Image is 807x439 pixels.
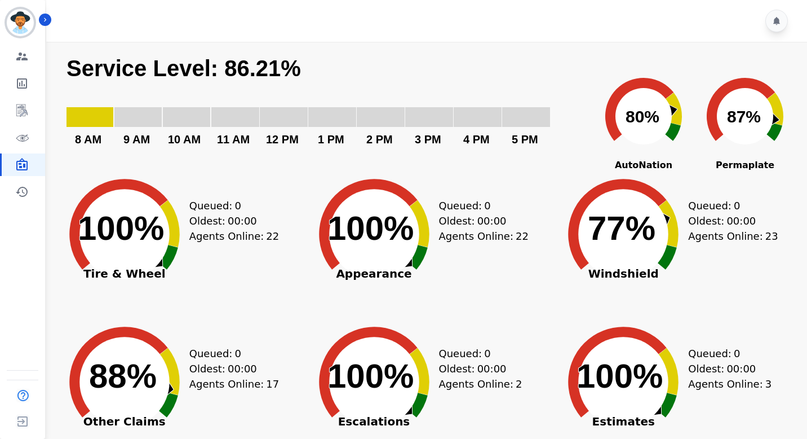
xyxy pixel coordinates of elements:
[234,198,241,213] span: 0
[484,198,490,213] span: 0
[688,229,784,244] div: Agents Online:
[516,376,522,392] span: 2
[726,213,756,229] span: 00:00
[54,416,195,427] span: Other Claims
[415,133,441,146] text: 3 PM
[327,209,414,247] text: 100%
[688,346,773,361] div: Queued:
[189,198,274,213] div: Queued:
[78,209,164,247] text: 100%
[734,346,740,361] span: 0
[266,133,299,146] text: 12 PM
[512,133,538,146] text: 5 PM
[189,361,274,376] div: Oldest:
[75,133,101,146] text: 8 AM
[189,376,285,392] div: Agents Online:
[439,198,524,213] div: Queued:
[66,56,301,81] text: Service Level: 86.21%
[688,198,773,213] div: Queued:
[439,346,524,361] div: Queued:
[234,346,241,361] span: 0
[439,376,535,392] div: Agents Online:
[553,416,694,427] span: Estimates
[123,133,150,146] text: 9 AM
[7,9,34,36] img: Bordered avatar
[588,209,655,247] text: 77%
[439,229,535,244] div: Agents Online:
[726,361,756,376] span: 00:00
[727,107,761,126] text: 87%
[765,376,771,392] span: 3
[439,361,524,376] div: Oldest:
[477,213,507,229] span: 00:00
[439,213,524,229] div: Oldest:
[327,357,414,395] text: 100%
[626,107,659,126] text: 80%
[65,55,591,160] svg: Service Level: 0%
[304,416,445,427] span: Escalations
[266,229,279,244] span: 22
[168,133,201,146] text: 10 AM
[89,357,157,395] text: 88%
[228,361,257,376] span: 00:00
[688,361,773,376] div: Oldest:
[694,159,796,172] span: Permaplate
[734,198,740,213] span: 0
[318,133,344,146] text: 1 PM
[484,346,490,361] span: 0
[688,213,773,229] div: Oldest:
[577,357,663,395] text: 100%
[54,268,195,279] span: Tire & Wheel
[217,133,250,146] text: 11 AM
[228,213,257,229] span: 00:00
[463,133,490,146] text: 4 PM
[189,213,274,229] div: Oldest:
[553,268,694,279] span: Windshield
[688,376,784,392] div: Agents Online:
[366,133,393,146] text: 2 PM
[516,229,529,244] span: 22
[765,229,778,244] span: 23
[266,376,279,392] span: 17
[189,229,285,244] div: Agents Online:
[304,268,445,279] span: Appearance
[189,346,274,361] div: Queued:
[477,361,507,376] span: 00:00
